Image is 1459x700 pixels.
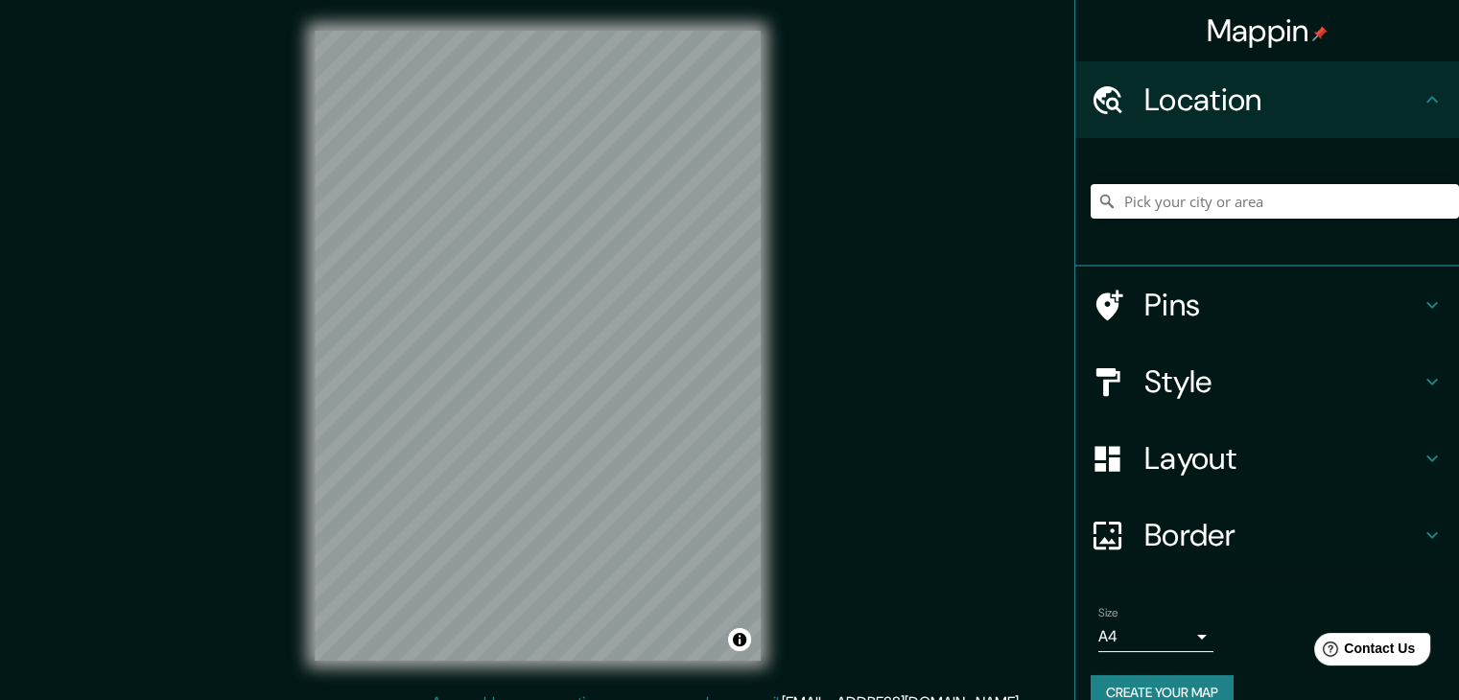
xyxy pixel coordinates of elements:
h4: Layout [1144,439,1421,478]
div: Style [1075,343,1459,420]
canvas: Map [315,31,761,661]
div: Pins [1075,267,1459,343]
iframe: Help widget launcher [1288,625,1438,679]
h4: Location [1144,81,1421,119]
h4: Mappin [1207,12,1329,50]
div: A4 [1098,621,1213,652]
h4: Pins [1144,286,1421,324]
h4: Style [1144,362,1421,401]
label: Size [1098,605,1118,621]
img: pin-icon.png [1312,26,1328,41]
div: Layout [1075,420,1459,497]
input: Pick your city or area [1091,184,1459,219]
div: Border [1075,497,1459,573]
div: Location [1075,61,1459,138]
button: Toggle attribution [728,628,751,651]
h4: Border [1144,516,1421,554]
